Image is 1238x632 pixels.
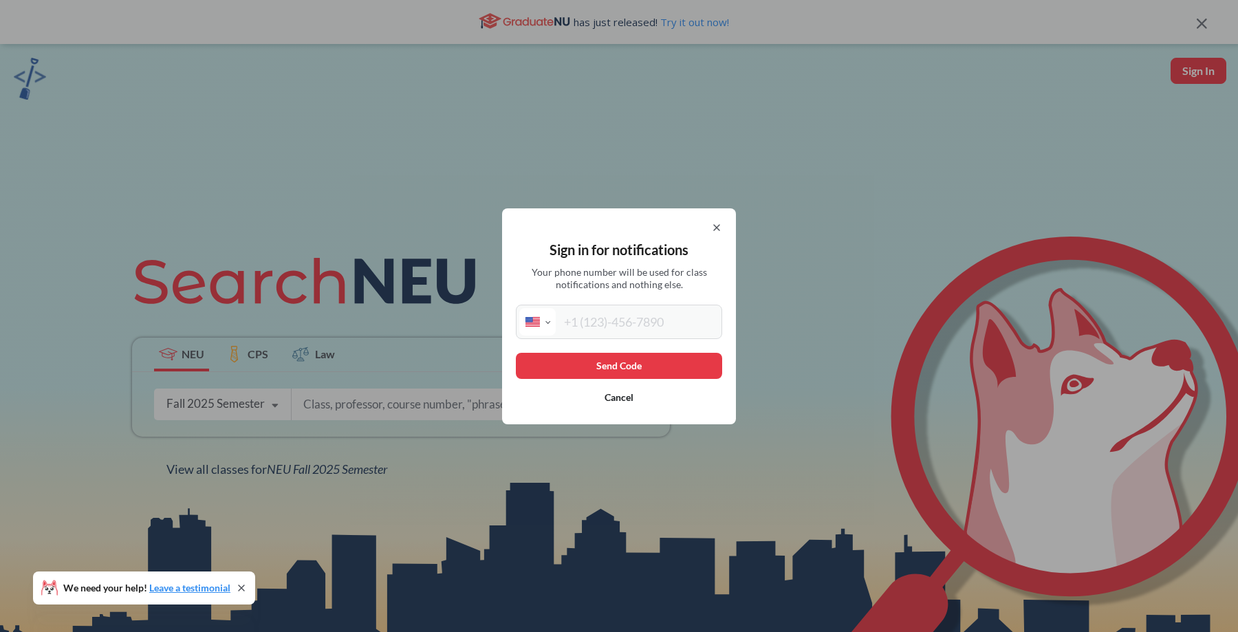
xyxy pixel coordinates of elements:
span: We need your help! [63,583,230,593]
button: Send Code [516,353,722,379]
a: Leave a testimonial [149,582,230,593]
a: sandbox logo [14,58,46,104]
span: Your phone number will be used for class notifications and nothing else. [521,266,717,291]
img: sandbox logo [14,58,46,100]
span: Sign in for notifications [550,241,688,258]
input: +1 (123)-456-7890 [556,308,719,336]
button: Cancel [516,384,722,411]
